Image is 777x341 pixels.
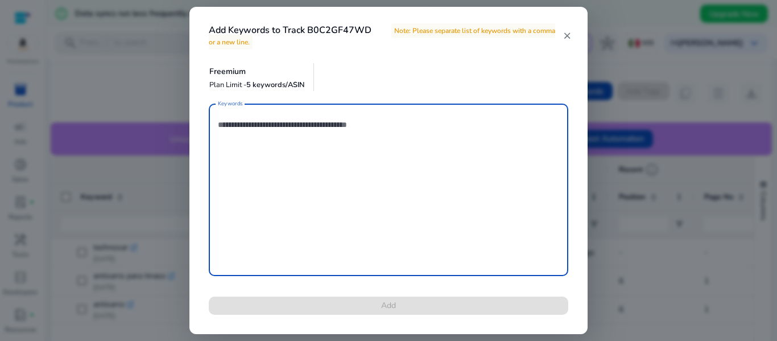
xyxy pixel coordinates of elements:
[209,23,555,49] span: Note: Please separate list of keywords with a comma or a new line.
[563,31,572,41] mat-icon: close
[209,80,305,91] p: Plan Limit -
[218,100,243,108] mat-label: Keywords
[209,67,305,77] h5: Freemium
[246,80,305,90] span: 5 keywords/ASIN
[209,25,563,47] h4: Add Keywords to Track B0C2GF47WD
